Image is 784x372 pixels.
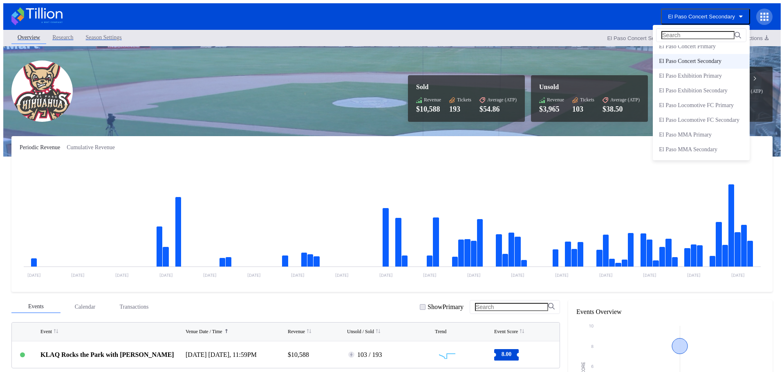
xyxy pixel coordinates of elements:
[659,117,739,123] div: El Paso Locomotive FC Secondary
[659,132,712,138] div: El Paso MMA Primary
[659,87,728,94] div: El Paso Exhibition Secondary
[659,43,716,50] div: El Paso Concert Primary
[659,73,722,79] div: El Paso Exhibition Primary
[659,58,721,65] div: El Paso Concert Secondary
[659,146,717,153] div: El Paso MMA Secondary
[659,102,734,109] div: El Paso Locomotive FC Primary
[661,31,735,39] input: Search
